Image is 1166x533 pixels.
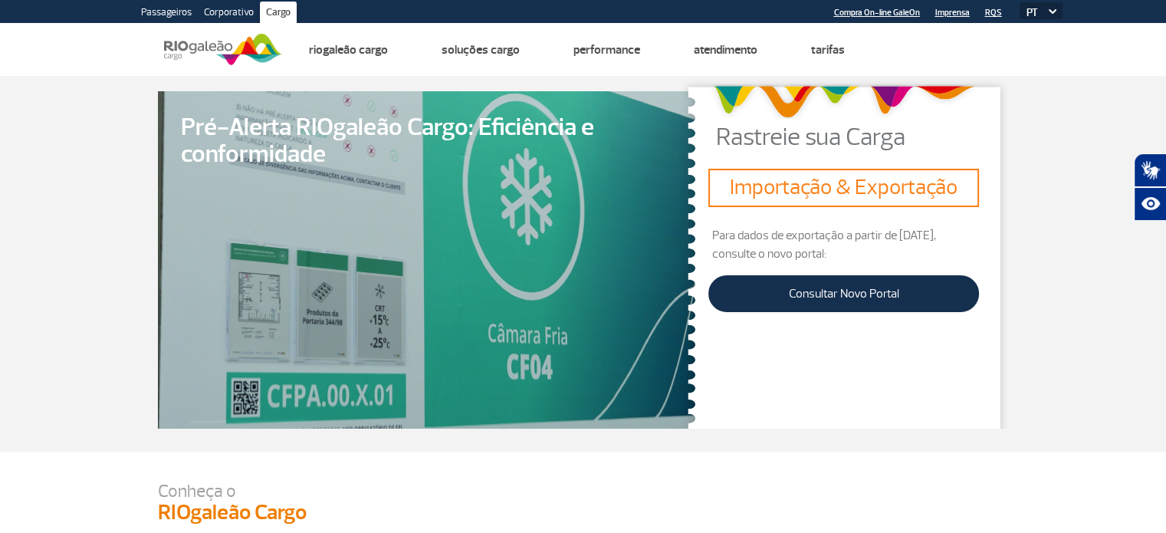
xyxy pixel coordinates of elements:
[935,8,970,18] a: Imprensa
[1134,153,1166,187] button: Abrir tradutor de língua de sinais.
[694,42,757,58] a: Atendimento
[198,2,260,26] a: Corporativo
[834,8,920,18] a: Compra On-line GaleOn
[1134,187,1166,221] button: Abrir recursos assistivos.
[158,482,1009,500] p: Conheça o
[135,2,198,26] a: Passageiros
[158,91,696,429] a: Pré-Alerta RIOgaleão Cargo: Eficiência e conformidade
[573,42,640,58] a: Performance
[708,275,979,312] a: Consultar Novo Portal
[158,500,1009,526] h3: RIOgaleão Cargo
[811,42,845,58] a: Tarifas
[708,226,979,263] p: Para dados de exportação a partir de [DATE], consulte o novo portal:
[708,78,980,125] img: grafismo
[985,8,1002,18] a: RQS
[442,42,520,58] a: Soluções Cargo
[260,2,297,26] a: Cargo
[714,175,973,201] h3: Importação & Exportação
[181,114,673,168] span: Pré-Alerta RIOgaleão Cargo: Eficiência e conformidade
[181,173,213,204] img: leia-mais
[716,125,1009,150] p: Rastreie sua Carga
[1134,153,1166,221] div: Plugin de acessibilidade da Hand Talk.
[309,42,388,58] a: Riogaleão Cargo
